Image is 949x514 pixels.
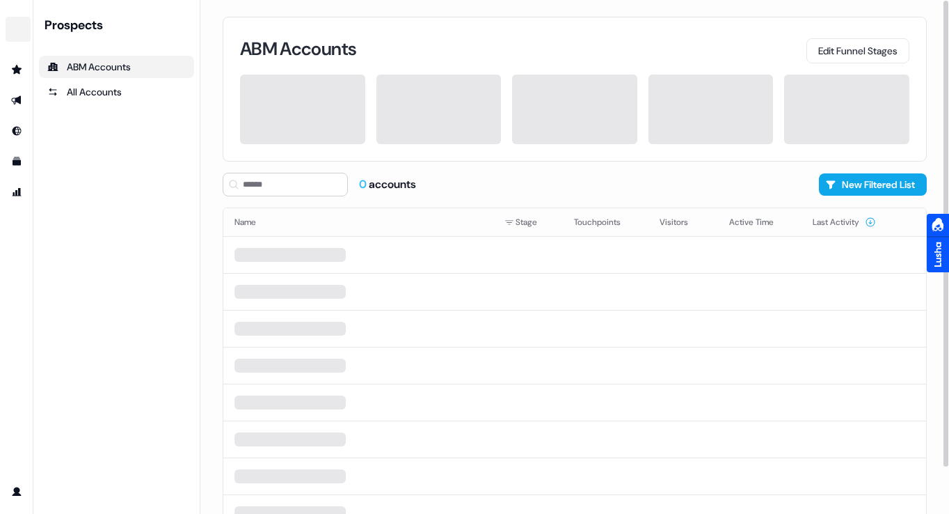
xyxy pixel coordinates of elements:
div: Prospects [45,17,194,33]
a: Go to Inbound [6,120,28,142]
div: All Accounts [47,85,186,99]
a: All accounts [39,81,194,103]
button: Visitors [660,210,705,235]
button: Active Time [729,210,790,235]
div: ABM Accounts [47,60,186,74]
div: Stage [504,215,552,229]
a: Go to templates [6,150,28,173]
button: Last Activity [813,210,876,235]
a: Go to profile [6,481,28,503]
a: Go to prospects [6,59,28,81]
button: Touchpoints [574,210,637,235]
a: ABM Accounts [39,56,194,78]
button: Edit Funnel Stages [806,38,909,63]
div: accounts [359,177,416,192]
span: 0 [359,177,369,192]
h3: ABM Accounts [240,40,356,58]
a: Go to outbound experience [6,89,28,111]
th: Name [223,208,493,236]
button: New Filtered List [819,173,927,196]
a: Go to attribution [6,181,28,203]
